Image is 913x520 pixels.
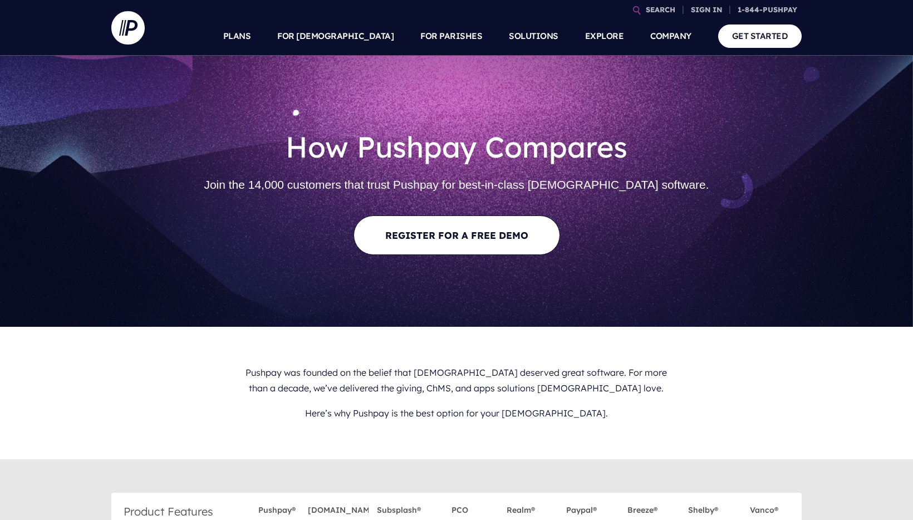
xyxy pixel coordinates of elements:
span: Subsplash® [377,499,421,515]
a: Paypal® [566,506,597,514]
a: Realm® [507,506,535,514]
a: SOLUTIONS [509,17,558,56]
a: Shelby® [688,506,718,514]
span: Product Features [124,504,213,518]
a: [DOMAIN_NAME]® [308,506,382,514]
a: Vanco® [750,506,778,514]
span: Pushpay® [258,499,296,515]
h2: Join the 14,000 customers that trust Pushpay for best-in-class [DEMOGRAPHIC_DATA] software. [120,170,793,200]
a: GET STARTED [718,24,802,47]
a: PLANS [223,17,251,56]
a: Breeze® [627,506,657,514]
span: Realm® [507,499,535,515]
p: Pushpay was founded on the belief that [DEMOGRAPHIC_DATA] deserved great software. For more than ... [235,360,678,401]
a: EXPLORE [585,17,624,56]
a: COMPANY [650,17,691,56]
h1: How Pushpay Compares [120,118,793,170]
a: FOR PARISHES [420,17,482,56]
span: Vanco® [750,499,778,515]
span: Paypal® [566,499,597,515]
a: Subsplash® [377,506,421,514]
span: Breeze® [627,499,657,515]
a: PCO [451,506,468,514]
a: Register For A Free Demo [354,215,560,255]
a: FOR [DEMOGRAPHIC_DATA] [277,17,394,56]
p: Here’s why Pushpay is the best option for your [DEMOGRAPHIC_DATA]. [235,401,678,426]
span: Shelby® [688,499,718,515]
span: [DOMAIN_NAME]® [308,499,382,515]
span: PCO [451,499,468,515]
